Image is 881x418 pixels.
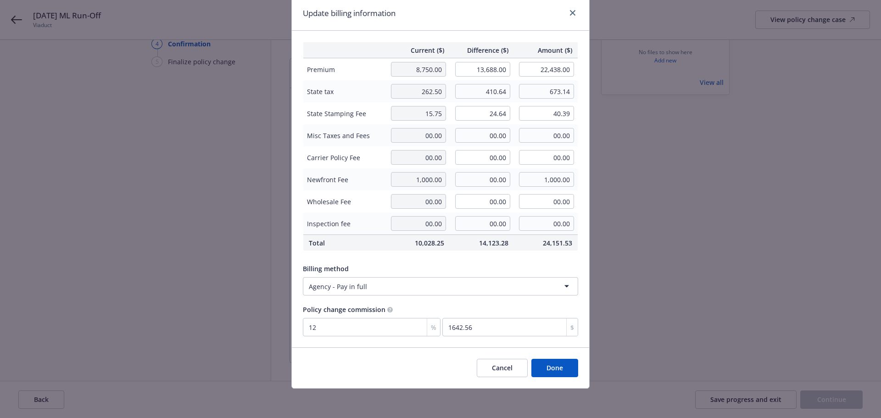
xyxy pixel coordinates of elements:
button: Cancel [477,359,528,377]
span: Wholesale Fee [307,197,382,206]
span: State Stamping Fee [307,109,382,118]
span: State tax [307,87,382,96]
button: Done [531,359,578,377]
span: Inspection fee [307,219,382,229]
span: Amount ($) [519,45,573,55]
span: % [431,323,436,332]
h1: Update billing information [303,7,396,19]
span: Carrier Policy Fee [307,153,382,162]
span: 10,028.25 [391,238,444,248]
span: Billing method [303,264,349,273]
a: close [567,7,578,18]
span: 14,123.28 [455,238,508,248]
span: Policy change commission [303,305,385,314]
span: Premium [307,65,382,74]
span: Misc Taxes and Fees [307,131,382,140]
span: Newfront Fee [307,175,382,184]
span: Difference ($) [455,45,508,55]
span: 24,151.53 [519,238,573,248]
span: $ [570,323,574,332]
span: Current ($) [391,45,444,55]
span: Total [309,238,380,248]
